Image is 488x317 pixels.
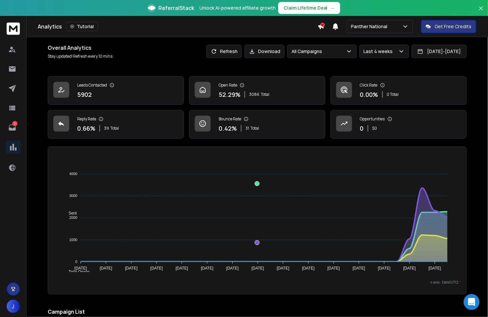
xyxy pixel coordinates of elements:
p: Reply Rate [77,116,96,122]
p: Open Rate [219,83,237,88]
a: Open Rate52.29%3086Total [189,76,325,105]
button: Claim Lifetime Deal→ [278,2,340,14]
p: 3 [12,121,18,126]
span: 31 [245,126,249,131]
tspan: [DATE] [251,266,264,271]
button: Get Free Credits [421,20,476,33]
tspan: [DATE] [404,266,416,271]
tspan: 2000 [69,216,77,220]
tspan: [DATE] [150,266,163,271]
span: 3086 [249,92,259,97]
tspan: [DATE] [100,266,112,271]
h2: Campaign List [48,308,467,316]
tspan: [DATE] [125,266,137,271]
button: Close banner [477,4,485,20]
tspan: [DATE] [74,266,87,271]
span: Total Opens [64,270,90,275]
tspan: [DATE] [429,266,441,271]
p: 0.66 % [77,124,95,133]
p: 0.00 % [360,90,378,99]
p: x-axis : Date(UTC) [53,280,461,285]
button: Tutorial [66,22,98,31]
tspan: [DATE] [353,266,365,271]
p: Bounce Rate [219,116,241,122]
p: Download [258,48,280,55]
span: Total [261,92,269,97]
p: 0 [360,124,364,133]
span: → [330,5,335,11]
button: [DATE]-[DATE] [412,45,467,58]
span: Total [250,126,259,131]
tspan: [DATE] [277,266,290,271]
p: 52.29 % [219,90,241,99]
p: Last 4 weeks [364,48,396,55]
a: Click Rate0.00%0 Total [331,76,467,105]
button: Refresh [206,45,242,58]
span: 39 [104,126,109,131]
h1: Overall Analytics [48,44,113,52]
a: Leads Contacted5902 [48,76,184,105]
div: Analytics [38,22,318,31]
tspan: [DATE] [201,266,214,271]
tspan: 3000 [69,194,77,198]
tspan: [DATE] [302,266,315,271]
p: Stay updated! Refresh every 10 mins. [48,54,113,59]
tspan: 0 [75,260,77,264]
p: Refresh [220,48,238,55]
span: Total [110,126,119,131]
p: All Campaigns [292,48,325,55]
button: J [7,300,20,313]
tspan: [DATE] [176,266,188,271]
tspan: [DATE] [378,266,391,271]
p: $ 0 [372,126,377,131]
p: Unlock AI-powered affiliate growth [199,5,276,11]
p: Opportunities [360,116,385,122]
p: 5902 [77,90,92,99]
p: Leads Contacted [77,83,107,88]
div: Open Intercom Messenger [464,294,480,310]
tspan: 4000 [69,172,77,176]
a: Bounce Rate0.42%31Total [189,110,325,139]
a: 3 [6,121,19,134]
tspan: 1000 [69,238,77,242]
p: Panther National [351,23,390,30]
tspan: [DATE] [226,266,239,271]
p: Get Free Credits [435,23,472,30]
a: Opportunities0$0 [331,110,467,139]
p: 0 Total [387,92,399,97]
tspan: [DATE] [328,266,340,271]
span: ReferralStack [158,4,194,12]
p: Click Rate [360,83,378,88]
span: Sent [64,211,77,216]
a: Reply Rate0.66%39Total [48,110,184,139]
p: 0.42 % [219,124,237,133]
button: Download [244,45,285,58]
